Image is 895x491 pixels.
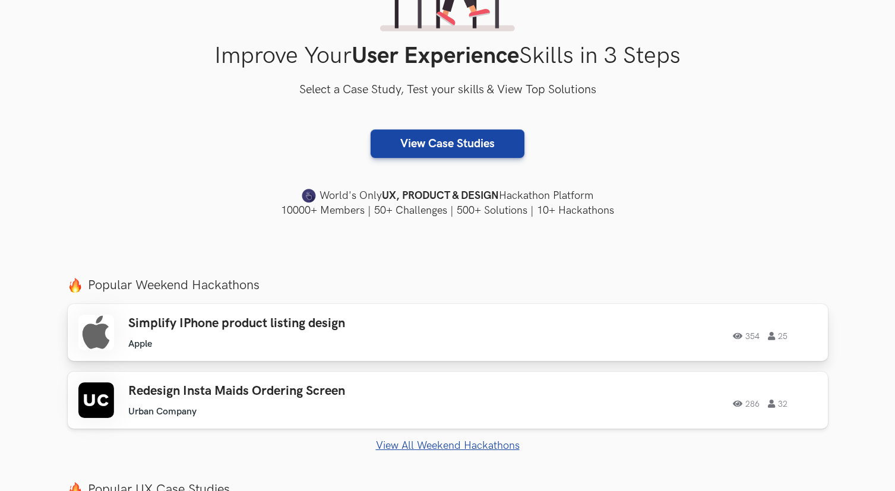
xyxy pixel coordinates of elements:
h3: Redesign Insta Maids Ordering Screen [128,384,466,399]
a: Simplify IPhone product listing design Apple 354 25 [68,304,828,361]
span: 354 [733,332,760,340]
strong: UX, PRODUCT & DESIGN [382,188,499,204]
h3: Select a Case Study, Test your skills & View Top Solutions [68,81,828,100]
li: Urban Company [128,406,197,417]
label: Popular Weekend Hackathons [68,277,828,293]
img: uxhack-favicon-image.png [302,188,316,204]
span: 25 [768,332,788,340]
h4: World's Only Hackathon Platform [68,188,828,204]
li: Apple [128,338,152,350]
h3: Simplify IPhone product listing design [128,316,466,331]
a: View All Weekend Hackathons [68,439,828,452]
span: 286 [733,400,760,408]
strong: User Experience [352,42,519,70]
a: Redesign Insta Maids Ordering Screen Urban Company 286 32 [68,372,828,429]
h1: Improve Your Skills in 3 Steps [68,42,828,70]
img: fire.png [68,278,83,293]
span: 32 [768,400,788,408]
a: View Case Studies [371,129,524,158]
h4: 10000+ Members | 50+ Challenges | 500+ Solutions | 10+ Hackathons [68,203,828,218]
